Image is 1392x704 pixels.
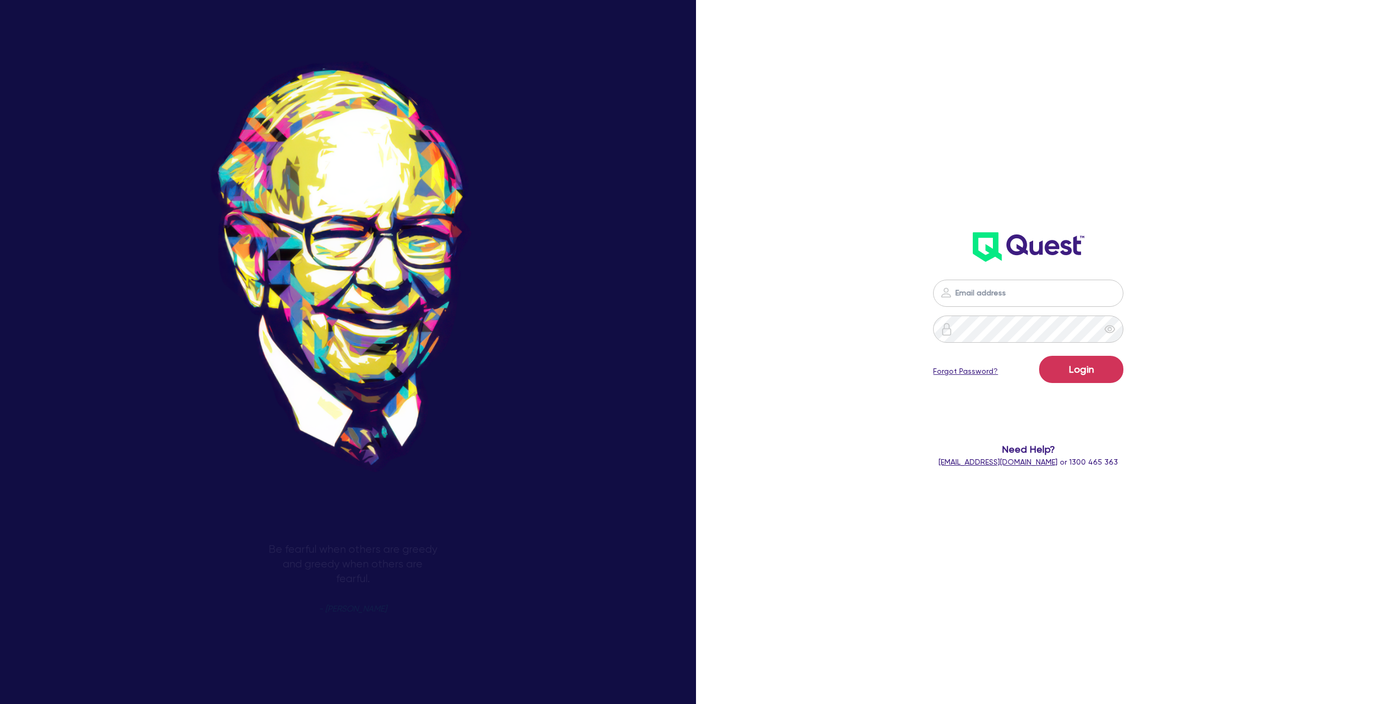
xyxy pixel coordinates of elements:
[836,442,1221,456] span: Need Help?
[940,286,953,299] img: icon-password
[933,280,1123,307] input: Email address
[939,458,1118,466] span: or 1300 465 363
[939,458,1058,466] a: [EMAIL_ADDRESS][DOMAIN_NAME]
[1104,324,1115,335] span: eye
[940,323,953,336] img: icon-password
[973,232,1084,262] img: wH2k97JdezQIQAAAABJRU5ErkJggg==
[933,366,998,377] a: Forgot Password?
[319,605,387,613] span: - [PERSON_NAME]
[1039,356,1123,383] button: Login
